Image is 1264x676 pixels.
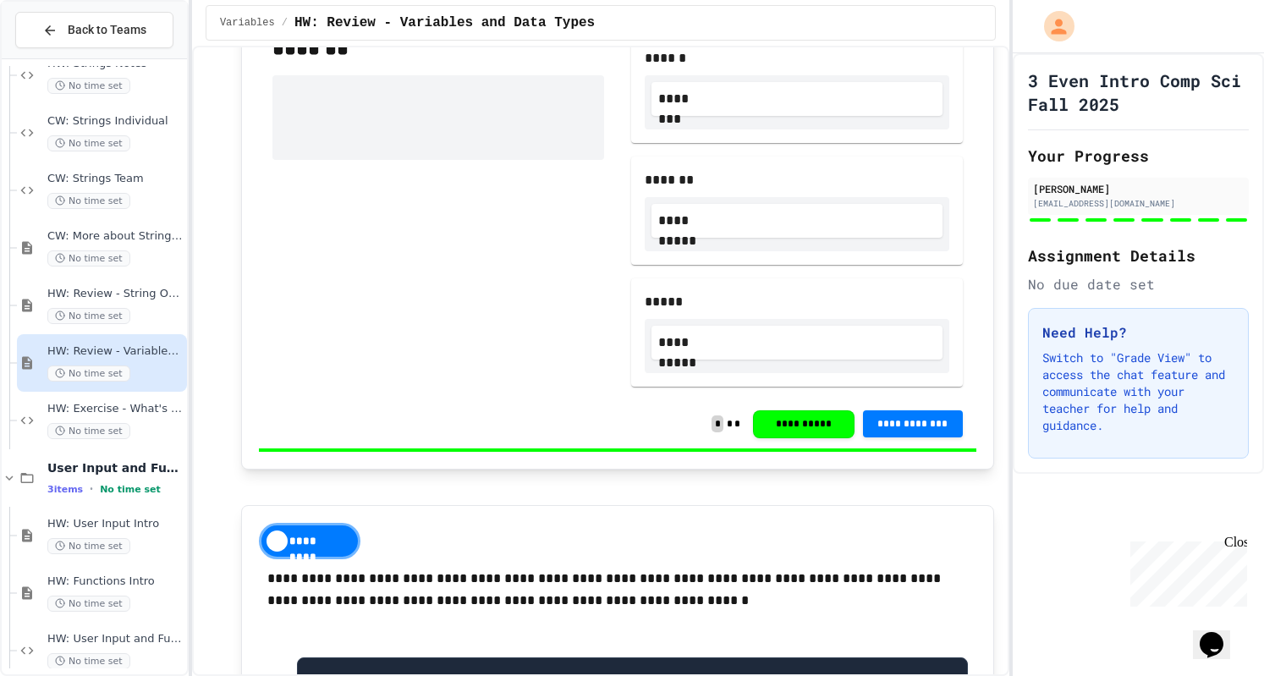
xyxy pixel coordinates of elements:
[1193,608,1247,659] iframe: chat widget
[47,632,184,646] span: HW: User Input and Functions
[282,16,288,30] span: /
[294,13,595,33] span: HW: Review - Variables and Data Types
[1026,7,1079,46] div: My Account
[47,460,184,475] span: User Input and Functions
[1033,197,1244,210] div: [EMAIL_ADDRESS][DOMAIN_NAME]
[47,653,130,669] span: No time set
[68,21,146,39] span: Back to Teams
[47,250,130,267] span: No time set
[15,12,173,48] button: Back to Teams
[220,16,275,30] span: Variables
[1028,244,1249,267] h2: Assignment Details
[47,287,184,301] span: HW: Review - String Operators
[47,135,130,151] span: No time set
[1124,535,1247,607] iframe: chat widget
[47,423,130,439] span: No time set
[90,482,93,496] span: •
[1028,69,1249,116] h1: 3 Even Intro Comp Sci Fall 2025
[1028,274,1249,294] div: No due date set
[1042,322,1234,343] h3: Need Help?
[47,402,184,416] span: HW: Exercise - What's the Type?
[47,574,184,589] span: HW: Functions Intro
[47,308,130,324] span: No time set
[100,484,161,495] span: No time set
[7,7,117,107] div: Chat with us now!Close
[1042,349,1234,434] p: Switch to "Grade View" to access the chat feature and communicate with your teacher for help and ...
[1033,181,1244,196] div: [PERSON_NAME]
[47,114,184,129] span: CW: Strings Individual
[47,484,83,495] span: 3 items
[47,193,130,209] span: No time set
[47,78,130,94] span: No time set
[47,229,184,244] span: CW: More about String Operators
[47,365,130,382] span: No time set
[47,538,130,554] span: No time set
[1028,144,1249,168] h2: Your Progress
[47,596,130,612] span: No time set
[47,172,184,186] span: CW: Strings Team
[47,344,184,359] span: HW: Review - Variables and Data Types
[47,517,184,531] span: HW: User Input Intro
